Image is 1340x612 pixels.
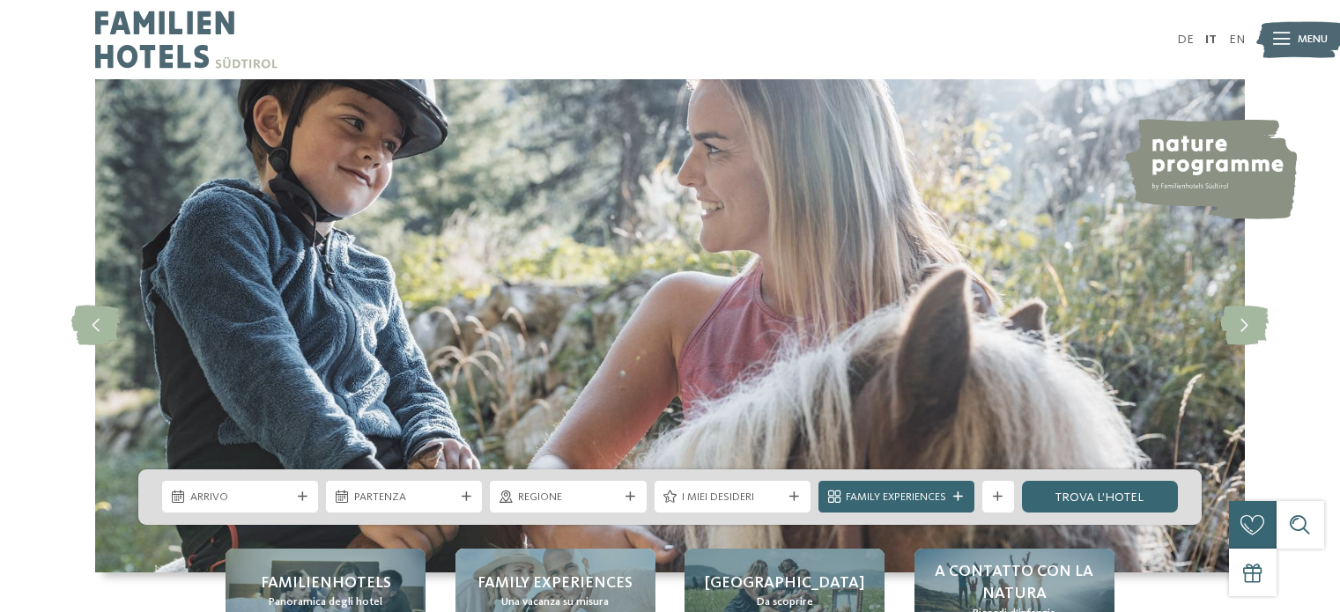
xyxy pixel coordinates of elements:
span: Partenza [354,490,455,505]
img: nature programme by Familienhotels Südtirol [1122,119,1297,219]
span: I miei desideri [682,490,782,505]
span: Arrivo [190,490,291,505]
span: Family experiences [478,572,633,594]
span: Familienhotels [261,572,391,594]
span: Menu [1298,32,1328,48]
span: Panoramica degli hotel [269,594,382,610]
a: trova l’hotel [1022,481,1178,512]
a: IT [1205,33,1217,46]
span: Family Experiences [846,490,946,505]
span: Da scoprire [757,594,813,610]
span: [GEOGRAPHIC_DATA] [705,572,864,594]
a: EN [1229,33,1245,46]
span: A contatto con la natura [930,561,1099,605]
span: Regione [518,490,618,505]
img: Family hotel Alto Adige: the happy family places! [95,79,1245,572]
a: DE [1177,33,1194,46]
span: Una vacanza su misura [501,594,609,610]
